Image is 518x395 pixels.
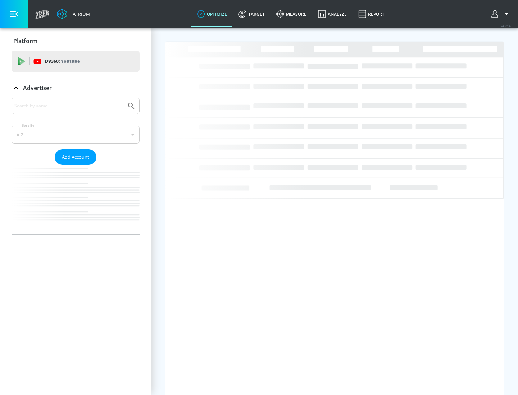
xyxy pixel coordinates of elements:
[61,57,80,65] p: Youtube
[12,31,140,51] div: Platform
[12,126,140,144] div: A-Z
[14,101,123,111] input: Search by name
[21,123,36,128] label: Sort By
[23,84,52,92] p: Advertiser
[12,51,140,72] div: DV360: Youtube
[55,149,96,165] button: Add Account
[62,153,89,161] span: Add Account
[45,57,80,65] p: DV360:
[501,24,511,28] span: v 4.25.4
[12,98,140,234] div: Advertiser
[57,9,90,19] a: Atrium
[353,1,390,27] a: Report
[191,1,233,27] a: optimize
[233,1,271,27] a: Target
[12,165,140,234] nav: list of Advertiser
[12,78,140,98] div: Advertiser
[312,1,353,27] a: Analyze
[271,1,312,27] a: measure
[13,37,37,45] p: Platform
[70,11,90,17] div: Atrium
